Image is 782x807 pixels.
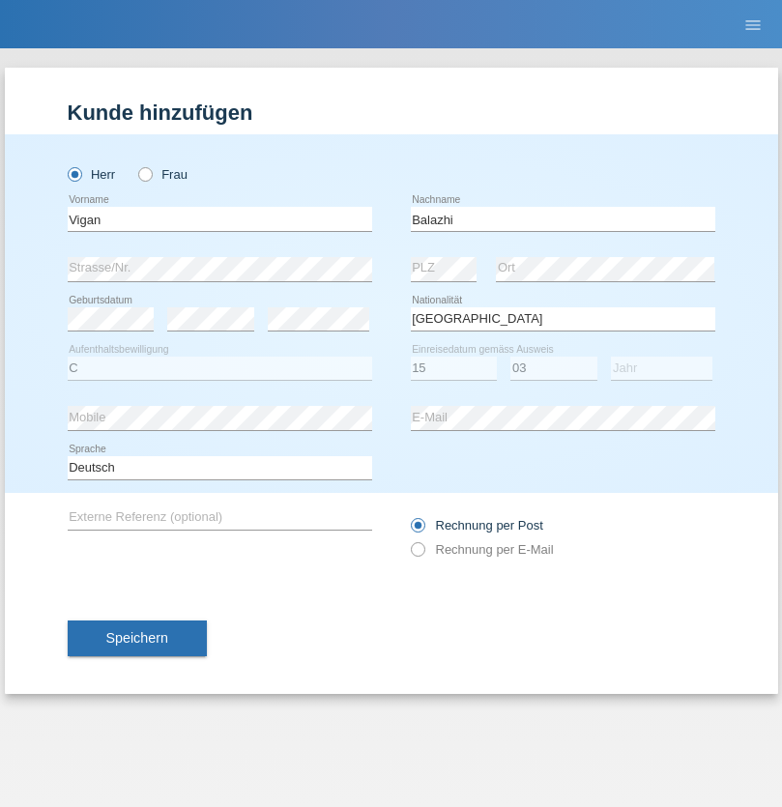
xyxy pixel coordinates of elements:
i: menu [743,15,763,35]
input: Rechnung per E-Mail [411,542,423,566]
button: Speichern [68,620,207,657]
label: Rechnung per Post [411,518,543,533]
span: Speichern [106,630,168,646]
input: Herr [68,167,80,180]
label: Rechnung per E-Mail [411,542,554,557]
h1: Kunde hinzufügen [68,101,715,125]
a: menu [734,18,772,30]
label: Frau [138,167,188,182]
input: Rechnung per Post [411,518,423,542]
input: Frau [138,167,151,180]
label: Herr [68,167,116,182]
